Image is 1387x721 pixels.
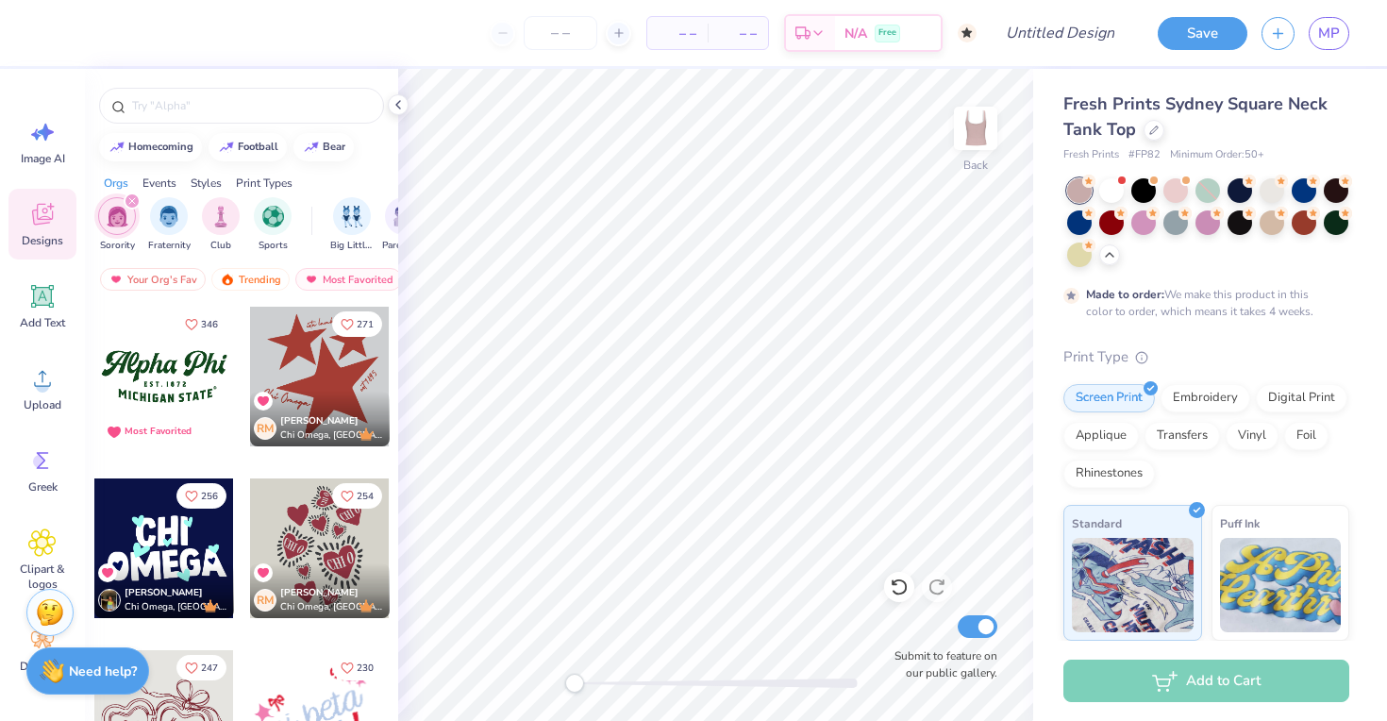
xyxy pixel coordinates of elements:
div: Trending [211,268,290,291]
img: Fraternity Image [159,206,179,227]
div: filter for Fraternity [148,197,191,253]
span: Standard [1072,513,1122,533]
label: Submit to feature on our public gallery. [884,647,997,681]
div: Transfers [1145,422,1220,450]
button: bear [293,133,354,161]
img: Parent's Weekend Image [393,206,415,227]
div: Digital Print [1256,384,1347,412]
div: Styles [191,175,222,192]
button: filter button [98,197,136,253]
span: Upload [24,397,61,412]
button: Like [332,483,382,509]
img: most_fav.gif [109,273,124,286]
button: Like [176,655,226,680]
span: Free [878,26,896,40]
span: [PERSON_NAME] [125,586,203,599]
div: Back [963,157,988,174]
div: Your Org's Fav [100,268,206,291]
button: filter button [202,197,240,253]
button: Like [332,655,382,680]
input: Try "Alpha" [130,96,372,115]
div: football [238,142,278,152]
span: 254 [357,492,374,501]
img: Club Image [210,206,231,227]
img: Puff Ink [1220,538,1342,632]
button: Save [1158,17,1247,50]
div: filter for Big Little Reveal [330,197,374,253]
div: bear [323,142,345,152]
div: Vinyl [1226,422,1278,450]
span: Designs [22,233,63,248]
span: Greek [28,479,58,495]
strong: Made to order: [1086,287,1164,302]
div: Rhinestones [1063,460,1155,488]
span: Club [210,239,231,253]
span: [PERSON_NAME] [280,414,359,428]
div: RM [254,417,276,440]
span: Fraternity [148,239,191,253]
div: filter for Sports [254,197,292,253]
span: Decorate [20,659,65,674]
strong: Need help? [69,662,137,680]
img: Big Little Reveal Image [342,206,362,227]
span: Add Text [20,315,65,330]
div: Orgs [104,175,128,192]
img: trend_line.gif [304,142,319,153]
span: Minimum Order: 50 + [1170,147,1264,163]
button: homecoming [99,133,202,161]
div: Print Types [236,175,292,192]
div: filter for Club [202,197,240,253]
span: MP [1318,23,1340,44]
button: filter button [148,197,191,253]
div: homecoming [128,142,193,152]
span: Big Little Reveal [330,239,374,253]
span: 346 [201,320,218,329]
img: trend_line.gif [109,142,125,153]
span: # FP82 [1128,147,1161,163]
span: N/A [844,24,867,43]
div: Applique [1063,422,1139,450]
span: 230 [357,663,374,673]
button: filter button [382,197,426,253]
img: most_fav.gif [304,273,319,286]
span: Chi Omega, [GEOGRAPHIC_DATA][US_STATE] [125,600,226,614]
button: filter button [330,197,374,253]
span: 256 [201,492,218,501]
div: filter for Sorority [98,197,136,253]
span: Chi Omega, [GEOGRAPHIC_DATA] [280,428,382,443]
span: Sorority [100,239,135,253]
a: MP [1309,17,1349,50]
img: trending.gif [220,273,235,286]
div: Screen Print [1063,384,1155,412]
div: Accessibility label [565,674,584,693]
img: Standard [1072,538,1194,632]
span: Parent's Weekend [382,239,426,253]
span: Fresh Prints [1063,147,1119,163]
input: – – [524,16,597,50]
button: Like [176,483,226,509]
span: [PERSON_NAME] [280,586,359,599]
button: football [209,133,287,161]
button: Like [176,311,226,337]
button: filter button [254,197,292,253]
div: Most Favorited [295,268,402,291]
div: Most Favorited [125,425,192,439]
img: Back [957,109,994,147]
span: Puff Ink [1220,513,1260,533]
button: Like [332,311,382,337]
span: Clipart & logos [11,562,74,592]
div: Events [142,175,176,192]
img: Sports Image [262,206,284,227]
span: Image AI [21,151,65,166]
span: 247 [201,663,218,673]
div: filter for Parent's Weekend [382,197,426,253]
input: Untitled Design [991,14,1129,52]
span: Sports [259,239,288,253]
span: Chi Omega, [GEOGRAPHIC_DATA] [280,600,382,614]
span: Fresh Prints Sydney Square Neck Tank Top [1063,92,1328,141]
span: 271 [357,320,374,329]
span: – – [659,24,696,43]
div: Embroidery [1161,384,1250,412]
img: Sorority Image [107,206,128,227]
span: – – [719,24,757,43]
